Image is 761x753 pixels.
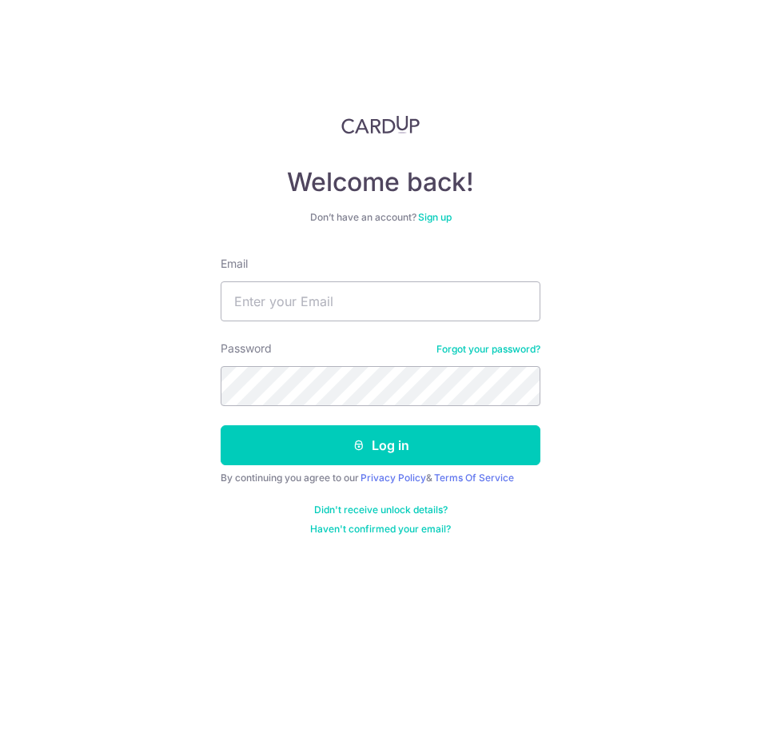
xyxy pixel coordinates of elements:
div: By continuing you agree to our & [221,472,540,484]
a: Haven't confirmed your email? [310,523,451,536]
button: Log in [221,425,540,465]
a: Terms Of Service [434,472,514,484]
a: Privacy Policy [361,472,426,484]
label: Password [221,341,272,357]
h4: Welcome back! [221,166,540,198]
a: Sign up [418,211,452,223]
div: Don’t have an account? [221,211,540,224]
img: CardUp Logo [341,115,420,134]
input: Enter your Email [221,281,540,321]
label: Email [221,256,248,272]
a: Forgot your password? [436,343,540,356]
a: Didn't receive unlock details? [314,504,448,516]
